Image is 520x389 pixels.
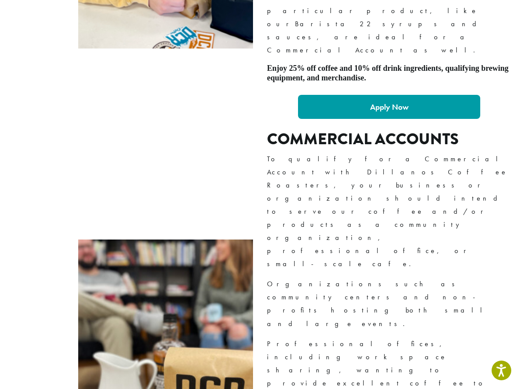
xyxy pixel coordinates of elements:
a: Barista 22 syrups and sauces [267,19,482,42]
h5: Enjoy 25% off coffee and 10% off drink ingredients, qualifying brewing equipment, and merchandise. [267,64,511,83]
p: To qualify for a Commercial Account with Dillanos Coffee Roasters, your business or organization ... [267,153,511,271]
a: Apply Now [298,95,480,119]
p: Organizations such as community centers and non-profits hosting both small and large events. [267,278,511,330]
strong: Apply Now [370,102,409,112]
h2: Commercial Accounts [267,130,511,149]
